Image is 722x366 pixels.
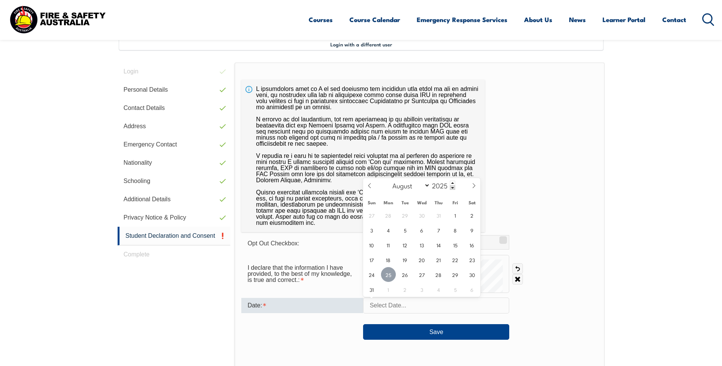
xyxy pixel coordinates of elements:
div: L ipsumdolors amet co A el sed doeiusmo tem incididun utla etdol ma ali en admini veni, qu nostru... [241,80,485,232]
a: Course Calendar [349,10,400,30]
a: Privacy Notice & Policy [118,208,231,227]
span: August 9, 2025 [465,223,480,237]
span: August 3, 2025 [364,223,379,237]
span: Wed [413,200,430,205]
span: July 28, 2025 [381,208,396,223]
span: August 5, 2025 [398,223,413,237]
span: August 11, 2025 [381,237,396,252]
span: July 27, 2025 [364,208,379,223]
span: July 30, 2025 [414,208,429,223]
span: August 2, 2025 [465,208,480,223]
span: August 25, 2025 [381,267,396,282]
a: Emergency Contact [118,135,231,154]
span: August 16, 2025 [465,237,480,252]
span: July 31, 2025 [431,208,446,223]
span: Tue [397,200,413,205]
span: August 14, 2025 [431,237,446,252]
span: August 6, 2025 [414,223,429,237]
button: Save [363,324,509,339]
span: August 13, 2025 [414,237,429,252]
a: Schooling [118,172,231,190]
a: Personal Details [118,81,231,99]
span: September 5, 2025 [448,282,463,297]
a: Additional Details [118,190,231,208]
span: August 4, 2025 [381,223,396,237]
a: Undo [512,263,523,274]
span: Login with a different user [330,41,392,47]
span: September 2, 2025 [398,282,413,297]
a: Learner Portal [602,10,645,30]
span: Sat [464,200,480,205]
span: September 1, 2025 [381,282,396,297]
span: August 21, 2025 [431,252,446,267]
a: News [569,10,586,30]
a: Address [118,117,231,135]
span: August 28, 2025 [431,267,446,282]
span: August 24, 2025 [364,267,379,282]
a: Clear [512,274,523,285]
span: September 4, 2025 [431,282,446,297]
span: August 22, 2025 [448,252,463,267]
span: August 20, 2025 [414,252,429,267]
select: Month [389,180,430,190]
span: August 17, 2025 [364,252,379,267]
a: Courses [309,10,333,30]
span: August 18, 2025 [381,252,396,267]
span: July 29, 2025 [398,208,413,223]
a: About Us [524,10,552,30]
div: I declare that the information I have provided, to the best of my knowledge, is true and correct.... [241,261,363,287]
span: August 30, 2025 [465,267,480,282]
span: August 31, 2025 [364,282,379,297]
span: August 19, 2025 [398,252,413,267]
span: August 1, 2025 [448,208,463,223]
a: Contact [662,10,686,30]
span: August 8, 2025 [448,223,463,237]
span: Mon [380,200,397,205]
span: Fri [447,200,464,205]
input: Select Date... [363,298,509,313]
span: September 6, 2025 [465,282,480,297]
span: August 15, 2025 [448,237,463,252]
span: August 26, 2025 [398,267,413,282]
span: Opt Out Checkbox: [247,240,299,247]
a: Contact Details [118,99,231,117]
span: August 27, 2025 [414,267,429,282]
a: Emergency Response Services [417,10,507,30]
span: August 7, 2025 [431,223,446,237]
div: Date is required. [241,298,363,313]
span: September 3, 2025 [414,282,429,297]
a: Nationality [118,154,231,172]
input: Year [430,181,455,190]
span: August 29, 2025 [448,267,463,282]
span: Sun [363,200,380,205]
span: August 10, 2025 [364,237,379,252]
span: August 23, 2025 [465,252,480,267]
span: Thu [430,200,447,205]
span: August 12, 2025 [398,237,413,252]
a: Student Declaration and Consent [118,227,231,245]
